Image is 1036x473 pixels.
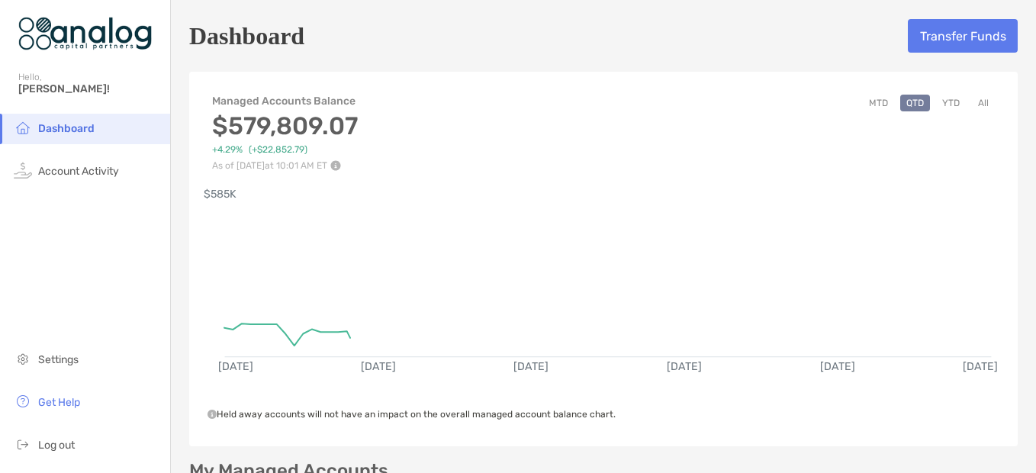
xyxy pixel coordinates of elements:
img: get-help icon [14,392,32,410]
text: [DATE] [963,360,998,373]
img: settings icon [14,349,32,368]
span: Held away accounts will not have an impact on the overall managed account balance chart. [208,409,616,420]
h3: $579,809.07 [212,111,358,140]
img: Performance Info [330,160,341,171]
img: household icon [14,118,32,137]
img: Zoe Logo [18,6,152,61]
img: activity icon [14,161,32,179]
p: As of [DATE] at 10:01 AM ET [212,160,358,171]
button: All [972,95,995,111]
span: [PERSON_NAME]! [18,82,161,95]
span: Log out [38,439,75,452]
span: Get Help [38,396,80,409]
text: [DATE] [218,360,253,373]
text: [DATE] [820,360,855,373]
span: Dashboard [38,122,95,135]
text: $585K [204,188,236,201]
h5: Dashboard [189,18,304,53]
span: +4.29% [212,144,243,156]
text: [DATE] [361,360,396,373]
button: MTD [863,95,894,111]
button: QTD [900,95,930,111]
button: Transfer Funds [908,19,1018,53]
button: YTD [936,95,966,111]
span: Settings [38,353,79,366]
img: logout icon [14,435,32,453]
h4: Managed Accounts Balance [212,95,358,108]
span: (+$22,852.79) [249,144,307,156]
span: Account Activity [38,165,119,178]
text: [DATE] [668,360,703,373]
text: [DATE] [514,360,549,373]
